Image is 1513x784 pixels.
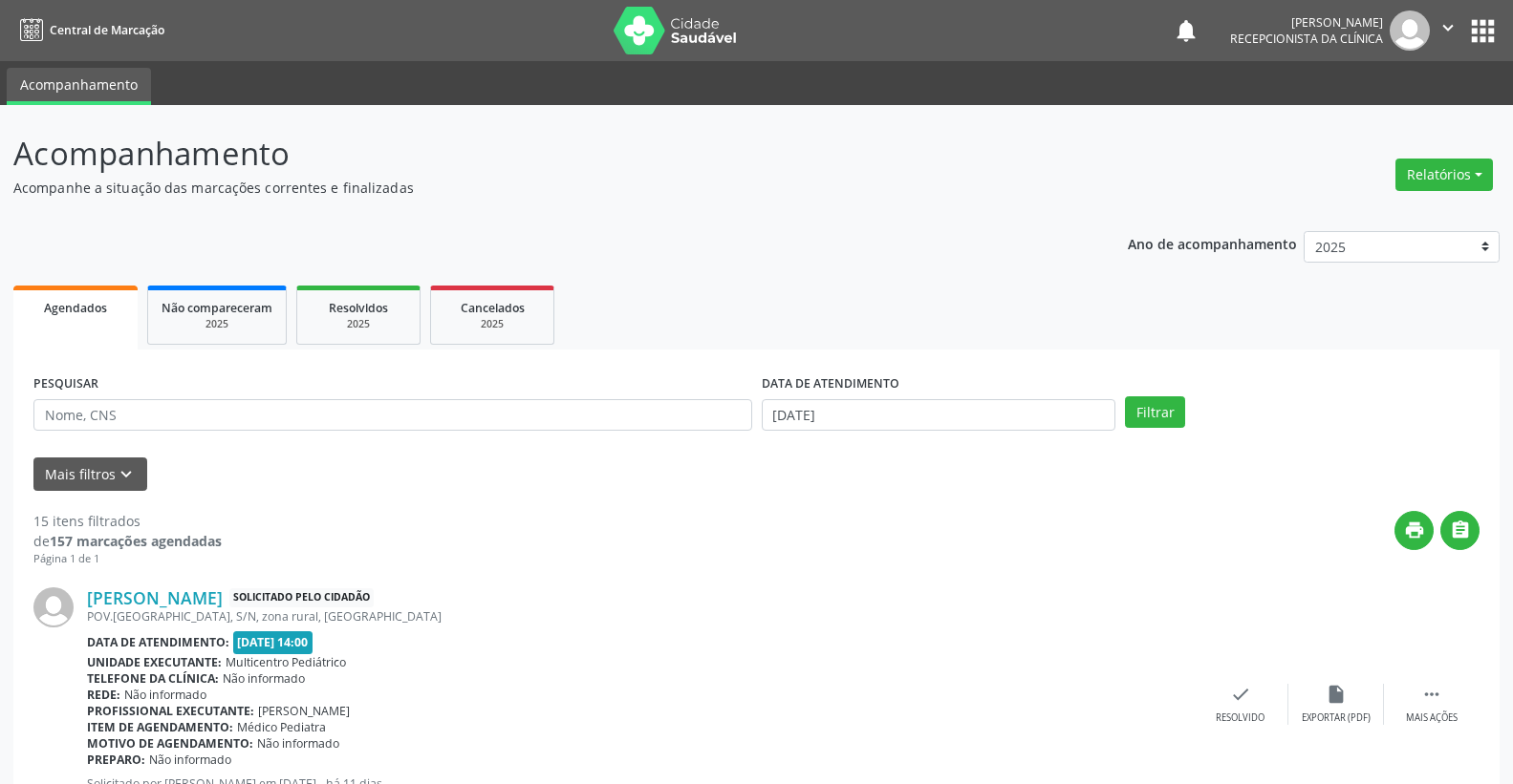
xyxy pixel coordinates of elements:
[1230,14,1383,31] div: [PERSON_NAME]
[33,551,222,567] div: Página 1 de 1
[329,300,388,316] span: Resolvidos
[1302,711,1371,725] div: Exportar (PDF)
[229,588,374,608] span: Solicitado pelo cidadão
[1230,31,1383,47] span: Recepcionista da clínica
[33,531,222,551] div: de
[87,654,222,670] b: Unidade executante:
[33,370,98,399] label: PESQUISAR
[87,719,233,735] b: Item de agendamento:
[258,703,350,719] span: [PERSON_NAME]
[162,300,272,316] span: Não compareceram
[1326,684,1347,705] i: insert_drive_file
[1437,17,1459,38] i: 
[444,317,540,331] div: 2025
[7,68,151,105] a: Acompanhamento
[44,300,107,316] span: Agendados
[1440,511,1480,550] button: 
[13,178,1054,198] p: Acompanhe a situação das marcações correntes e finalizadas
[1395,159,1493,191] button: Relatórios
[87,634,229,650] b: Data de atendimento:
[33,457,147,491] button: Mais filtroskeyboard_arrow_down
[1173,17,1200,44] button: notifications
[33,399,752,432] input: Nome, CNS
[116,464,137,485] i: keyboard_arrow_down
[762,399,1116,432] input: Selecione um intervalo
[1466,14,1500,48] button: apps
[311,317,406,331] div: 2025
[50,532,222,550] strong: 157 marcações agendadas
[149,752,231,768] span: Não informado
[33,587,74,627] img: img
[233,631,313,653] span: [DATE] 14:00
[124,687,206,703] span: Não informado
[87,687,120,703] b: Rede:
[50,22,164,38] span: Central de Marcação
[1421,684,1442,705] i: 
[87,608,1193,625] div: POV.[GEOGRAPHIC_DATA], S/N, zona rural, [GEOGRAPHIC_DATA]
[1406,711,1458,725] div: Mais ações
[13,14,164,46] a: Central de Marcação
[87,752,145,768] b: Preparo:
[461,300,525,316] span: Cancelados
[226,654,346,670] span: Multicentro Pediátrico
[87,670,219,687] b: Telefone da clínica:
[237,719,326,735] span: Médico Pediatra
[87,587,223,608] a: [PERSON_NAME]
[1430,11,1466,51] button: 
[762,370,899,399] label: DATA DE ATENDIMENTO
[1230,684,1251,705] i: check
[1390,11,1430,51] img: img
[223,670,305,687] span: Não informado
[13,130,1054,178] p: Acompanhamento
[1404,519,1425,540] i: print
[1125,396,1185,429] button: Filtrar
[87,735,253,752] b: Motivo de agendamento:
[1450,519,1471,540] i: 
[162,317,272,331] div: 2025
[33,511,222,531] div: 15 itens filtrados
[1128,231,1297,255] p: Ano de acompanhamento
[257,735,339,752] span: Não informado
[1394,511,1434,550] button: print
[87,703,254,719] b: Profissional executante:
[1216,711,1264,725] div: Resolvido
